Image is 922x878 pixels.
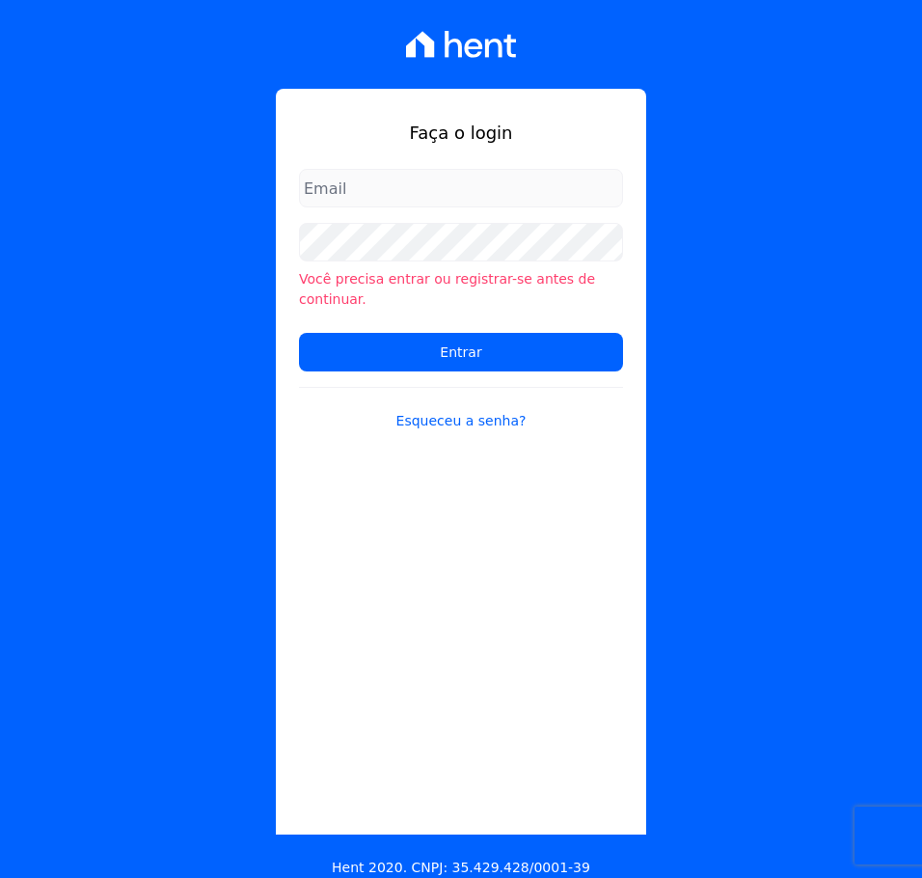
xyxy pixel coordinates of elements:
[332,858,590,878] p: Hent 2020. CNPJ: 35.429.428/0001-39
[299,169,623,207] input: Email
[299,387,623,431] a: Esqueceu a senha?
[299,333,623,371] input: Entrar
[299,120,623,146] h1: Faça o login
[299,269,623,310] li: Você precisa entrar ou registrar-se antes de continuar.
